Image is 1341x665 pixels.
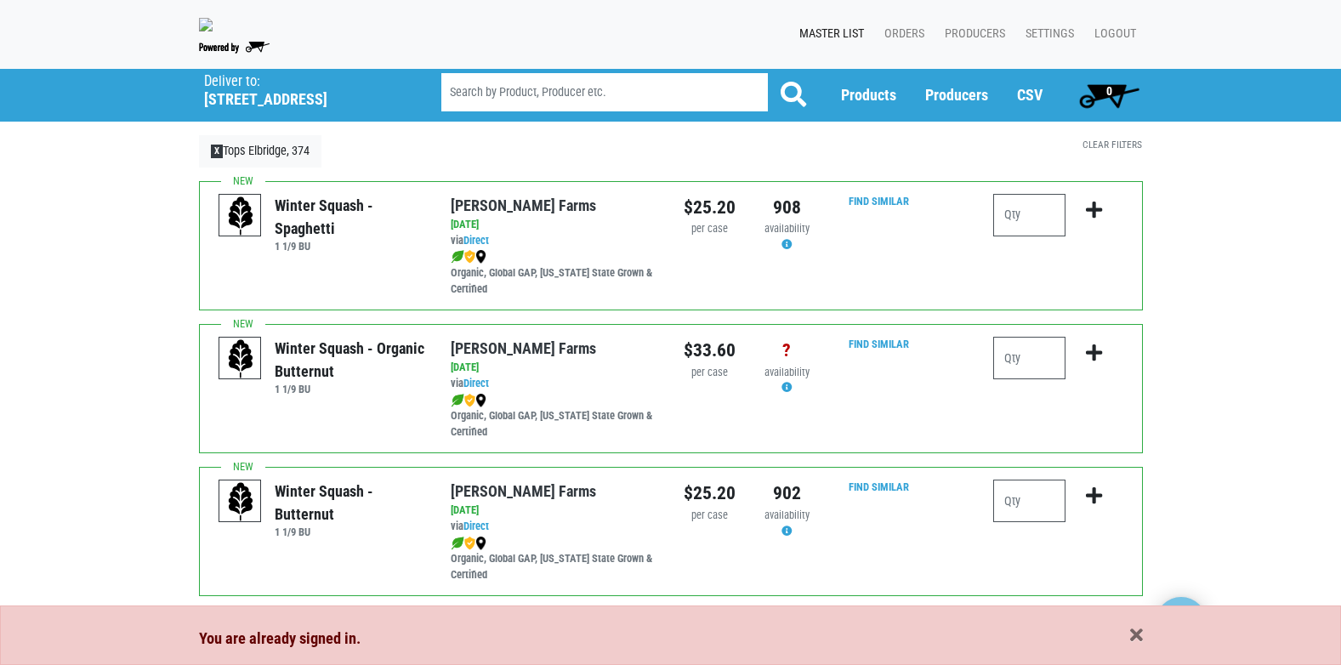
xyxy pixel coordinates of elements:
[441,73,768,111] input: Search by Product, Producer etc.
[475,250,486,264] img: map_marker-0e94453035b3232a4d21701695807de9.png
[204,69,411,109] span: Tops Elbridge, 374 (227 E Main St, Elbridge, NY 13060, USA)
[275,526,425,538] h6: 1 1/9 BU
[684,480,736,507] div: $25.20
[451,535,657,583] div: Organic, Global GAP, [US_STATE] State Grown & Certified
[451,519,657,535] div: via
[1017,86,1043,104] a: CSV
[204,73,398,90] p: Deliver to:
[764,366,810,378] span: availability
[761,194,813,221] div: 908
[993,194,1065,236] input: Qty
[275,337,425,383] div: Winter Squash - Organic Butternut
[204,90,398,109] h5: [STREET_ADDRESS]
[1071,78,1147,112] a: 0
[1082,139,1142,151] a: Clear Filters
[463,234,489,247] a: Direct
[684,337,736,364] div: $33.60
[451,339,596,357] a: [PERSON_NAME] Farms
[275,383,425,395] h6: 1 1/9 BU
[764,222,810,235] span: availability
[199,135,322,168] a: XTops Elbridge, 374
[684,508,736,524] div: per case
[451,482,596,500] a: [PERSON_NAME] Farms
[684,194,736,221] div: $25.20
[219,480,262,523] img: placeholder-variety-43d6402dacf2d531de610a020419775a.svg
[451,537,464,550] img: leaf-e5c59151409436ccce96b2ca1b28e03c.png
[993,337,1065,379] input: Qty
[931,18,1012,50] a: Producers
[925,86,988,104] a: Producers
[464,250,475,264] img: safety-e55c860ca8c00a9c171001a62a92dabd.png
[786,18,871,50] a: Master List
[764,509,810,521] span: availability
[871,18,931,50] a: Orders
[199,18,213,31] img: 279edf242af8f9d49a69d9d2afa010fb.png
[199,627,1143,651] div: You are already signed in.
[451,360,657,376] div: [DATE]
[451,376,657,392] div: via
[219,195,262,237] img: placeholder-variety-43d6402dacf2d531de610a020419775a.svg
[993,480,1065,522] input: Qty
[849,480,909,493] a: Find Similar
[451,233,657,249] div: via
[1106,84,1112,98] span: 0
[275,194,425,240] div: Winter Squash - Spaghetti
[475,394,486,407] img: map_marker-0e94453035b3232a4d21701695807de9.png
[761,480,813,507] div: 902
[199,42,270,54] img: Powered by Big Wheelbarrow
[451,392,657,440] div: Organic, Global GAP, [US_STATE] State Grown & Certified
[275,240,425,253] h6: 1 1/9 BU
[451,394,464,407] img: leaf-e5c59151409436ccce96b2ca1b28e03c.png
[684,365,736,381] div: per case
[464,394,475,407] img: safety-e55c860ca8c00a9c171001a62a92dabd.png
[451,196,596,214] a: [PERSON_NAME] Farms
[849,338,909,350] a: Find Similar
[451,249,657,298] div: Organic, Global GAP, [US_STATE] State Grown & Certified
[849,195,909,207] a: Find Similar
[219,338,262,380] img: placeholder-variety-43d6402dacf2d531de610a020419775a.svg
[463,377,489,389] a: Direct
[1012,18,1081,50] a: Settings
[463,520,489,532] a: Direct
[451,250,464,264] img: leaf-e5c59151409436ccce96b2ca1b28e03c.png
[761,337,813,364] div: ?
[684,221,736,237] div: per case
[1081,18,1143,50] a: Logout
[475,537,486,550] img: map_marker-0e94453035b3232a4d21701695807de9.png
[451,503,657,519] div: [DATE]
[451,217,657,233] div: [DATE]
[841,86,896,104] a: Products
[464,537,475,550] img: safety-e55c860ca8c00a9c171001a62a92dabd.png
[275,480,425,526] div: Winter Squash - Butternut
[211,145,224,158] span: X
